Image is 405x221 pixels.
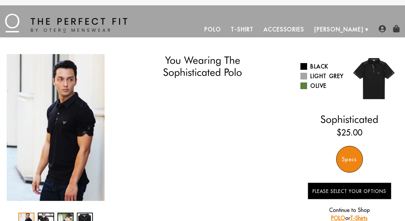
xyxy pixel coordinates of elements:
[308,183,391,199] button: Please Select Your Options
[337,127,362,139] ins: $25.00
[7,54,105,201] img: IMG_2215_copy_36f57b9c-8390-45a9-9ca2-faecd04841ef_340x.jpg
[138,54,267,78] h1: You Wearing The Sophisticated Polo
[300,113,398,125] h2: Sophisticated
[300,62,345,70] a: Black
[300,72,345,80] a: Light Grey
[199,21,226,37] a: Polo
[312,188,386,194] span: Please Select Your Options
[393,25,400,32] img: shopping-bag-icon.png
[7,54,105,201] div: 1 / 4
[379,25,386,32] img: user-account-icon.png
[259,21,309,37] a: Accessories
[350,54,399,103] img: 019.jpg
[300,82,345,90] a: Olive
[226,21,258,37] a: T-Shirt
[309,21,369,37] a: [PERSON_NAME]
[336,146,363,173] div: Specs
[5,14,127,32] img: The Perfect Fit - by Otero Menswear - Logo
